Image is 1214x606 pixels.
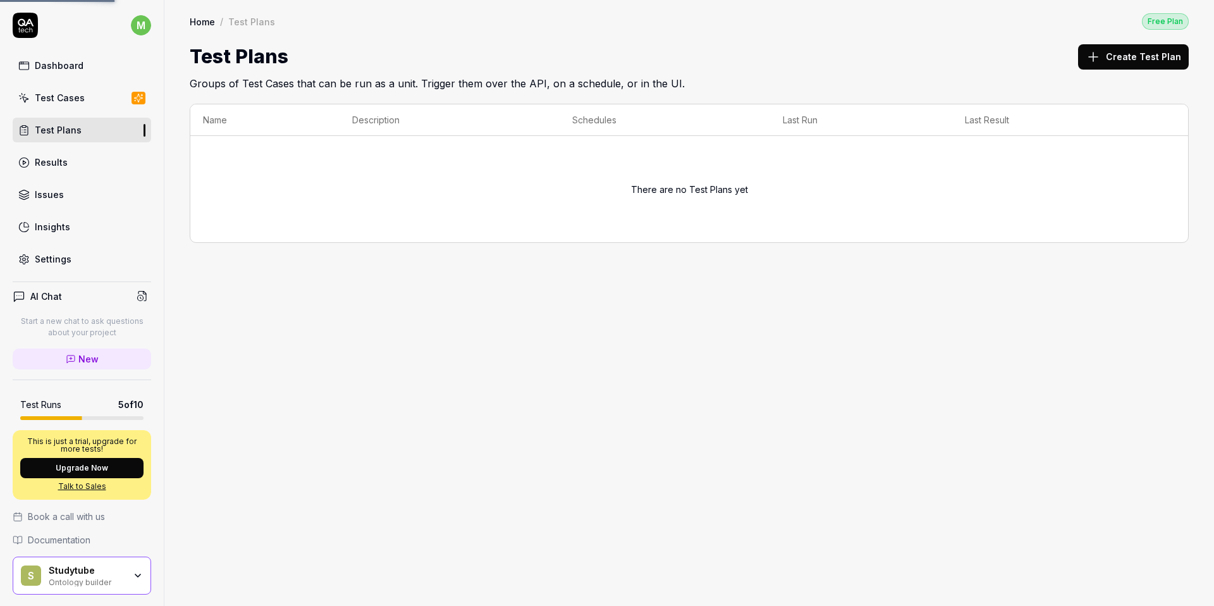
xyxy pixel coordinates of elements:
a: Documentation [13,533,151,547]
th: Description [340,104,560,136]
th: Schedules [560,104,770,136]
div: / [220,15,223,28]
h5: Test Runs [20,399,61,411]
h2: Groups of Test Cases that can be run as a unit. Trigger them over the API, on a schedule, or in t... [190,71,1189,91]
button: Upgrade Now [20,458,144,478]
div: Dashboard [35,59,83,72]
div: Insights [35,220,70,233]
div: Studytube [49,565,125,576]
button: m [131,13,151,38]
a: Settings [13,247,151,271]
span: S [21,566,41,586]
th: Last Run [770,104,952,136]
span: 5 of 10 [118,398,144,411]
a: Book a call with us [13,510,151,523]
span: Book a call with us [28,510,105,523]
div: Test Plans [228,15,275,28]
a: Talk to Sales [20,481,144,492]
a: Results [13,150,151,175]
div: Results [35,156,68,169]
a: New [13,349,151,369]
div: There are no Test Plans yet [203,144,1175,235]
button: Free Plan [1142,13,1189,30]
th: Last Result [952,104,1163,136]
div: Ontology builder [49,576,125,586]
p: Start a new chat to ask questions about your project [13,316,151,338]
div: Test Cases [35,91,85,104]
div: Settings [35,252,71,266]
button: Create Test Plan [1078,44,1189,70]
th: Name [190,104,340,136]
a: Home [190,15,215,28]
a: Dashboard [13,53,151,78]
h4: AI Chat [30,290,62,303]
div: Issues [35,188,64,201]
p: This is just a trial, upgrade for more tests! [20,438,144,453]
a: Issues [13,182,151,207]
button: SStudytubeOntology builder [13,557,151,595]
div: Test Plans [35,123,82,137]
a: Test Plans [13,118,151,142]
span: Documentation [28,533,90,547]
a: Test Cases [13,85,151,110]
span: m [131,15,151,35]
h1: Test Plans [190,42,288,71]
span: New [78,352,99,366]
a: Insights [13,214,151,239]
